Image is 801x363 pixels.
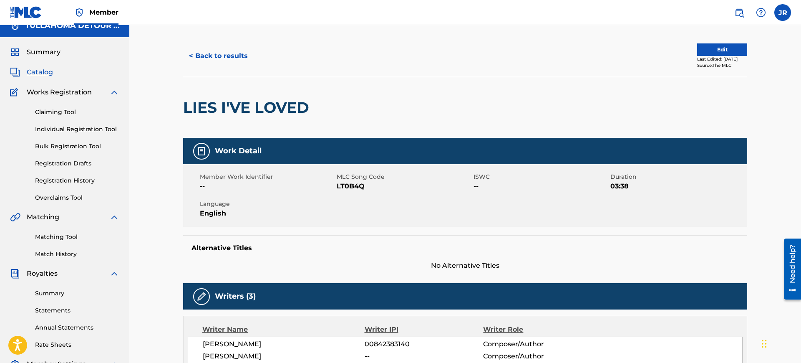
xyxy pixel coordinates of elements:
span: Member [89,8,118,17]
a: Rate Sheets [35,340,119,349]
img: search [734,8,744,18]
iframe: Chat Widget [759,323,801,363]
div: User Menu [774,4,791,21]
h5: Work Detail [215,146,262,156]
span: 03:38 [610,181,745,191]
div: Last Edited: [DATE] [697,56,747,62]
img: Accounts [10,21,20,31]
span: Composer/Author [483,339,591,349]
a: Summary [35,289,119,298]
span: -- [365,351,483,361]
a: Claiming Tool [35,108,119,117]
span: Composer/Author [483,351,591,361]
span: Summary [27,47,60,57]
a: SummarySummary [10,47,60,57]
div: Writer IPI [365,325,484,335]
a: Match History [35,250,119,259]
img: expand [109,212,119,222]
img: MLC Logo [10,6,42,18]
span: English [200,208,335,218]
img: Royalties [10,269,20,279]
a: CatalogCatalog [10,67,53,77]
a: Public Search [731,4,748,21]
img: Matching [10,212,20,222]
a: Statements [35,306,119,315]
a: Matching Tool [35,233,119,241]
h5: TULLAHOMA DETOUR MUSIC [25,21,119,30]
img: expand [109,269,119,279]
span: Language [200,200,335,208]
a: Registration Drafts [35,159,119,168]
img: expand [109,87,119,97]
div: Source: The MLC [697,62,747,69]
span: -- [200,181,335,191]
span: No Alternative Titles [183,261,747,271]
img: Catalog [10,67,20,77]
div: Writer Role [483,325,591,335]
span: MLC Song Code [337,173,471,181]
div: Help [753,4,769,21]
img: Summary [10,47,20,57]
img: Top Rightsholder [74,8,84,18]
span: -- [474,181,608,191]
span: LT0B4Q [337,181,471,191]
div: Writer Name [202,325,365,335]
span: Catalog [27,67,53,77]
a: Individual Registration Tool [35,125,119,134]
span: Works Registration [27,87,92,97]
div: Drag [762,331,767,356]
h2: LIES I'VE LOVED [183,98,313,117]
span: [PERSON_NAME] [203,339,365,349]
img: help [756,8,766,18]
h5: Writers (3) [215,292,256,301]
a: Bulk Registration Tool [35,142,119,151]
a: Annual Statements [35,323,119,332]
img: Works Registration [10,87,21,97]
span: Matching [27,212,59,222]
span: [PERSON_NAME] [203,351,365,361]
img: Writers [196,292,207,302]
h5: Alternative Titles [191,244,739,252]
iframe: Resource Center [778,235,801,304]
span: Member Work Identifier [200,173,335,181]
span: ISWC [474,173,608,181]
button: < Back to results [183,46,254,66]
img: Work Detail [196,146,207,156]
span: Duration [610,173,745,181]
span: Royalties [27,269,58,279]
button: Edit [697,43,747,56]
span: 00842383140 [365,339,483,349]
a: Overclaims Tool [35,193,119,202]
a: Registration History [35,176,119,185]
